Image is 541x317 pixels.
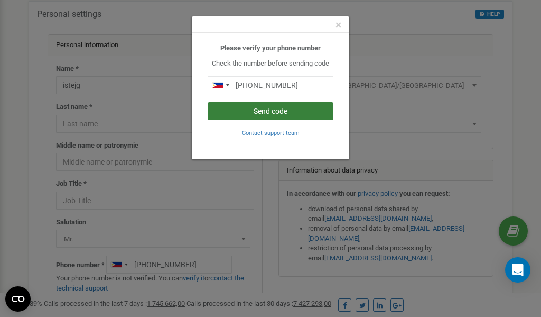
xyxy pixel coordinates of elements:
span: × [335,19,341,31]
input: 0905 123 4567 [208,76,333,94]
div: Open Intercom Messenger [505,257,530,283]
small: Contact support team [242,130,300,137]
b: Please verify your phone number [220,44,321,52]
button: Send code [208,102,333,120]
button: Close [335,20,341,31]
button: Open CMP widget [5,286,31,312]
p: Check the number before sending code [208,59,333,69]
a: Contact support team [242,129,300,137]
div: Telephone country code [208,77,232,94]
